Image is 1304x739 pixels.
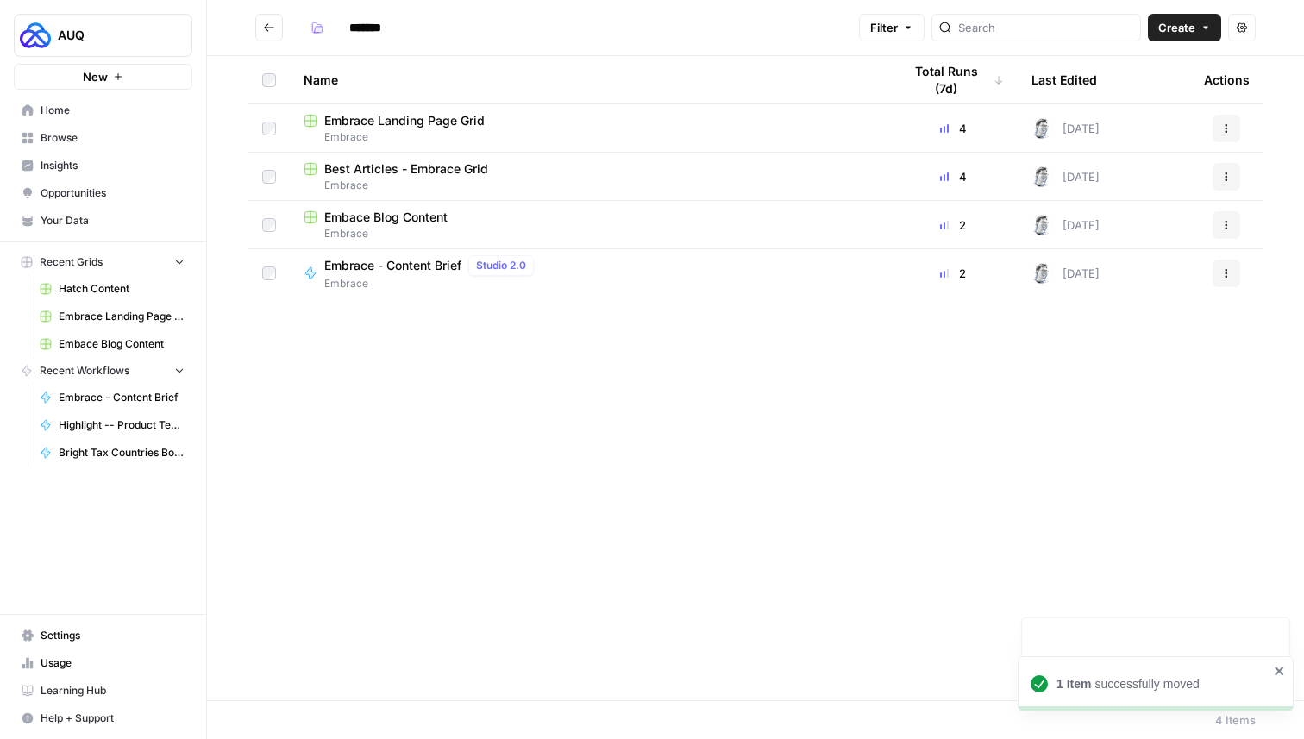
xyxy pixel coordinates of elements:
a: Hatch Content [32,275,192,303]
span: Embace Blog Content [324,209,448,226]
span: Embrace - Content Brief [59,390,185,405]
a: Usage [14,649,192,677]
strong: 1 Item [1056,677,1091,691]
img: 28dbpmxwbe1lgts1kkshuof3rm4g [1031,263,1052,284]
span: Embrace [304,178,875,193]
div: 4 Items [1215,711,1256,729]
button: Workspace: AUQ [14,14,192,57]
div: [DATE] [1031,263,1100,284]
div: [DATE] [1031,118,1100,139]
div: Total Runs (7d) [902,56,1004,103]
span: Home [41,103,185,118]
span: Recent Workflows [40,363,129,379]
button: New [14,64,192,90]
span: Hatch Content [59,281,185,297]
a: Embrace - Content BriefStudio 2.0Embrace [304,255,875,291]
span: AUQ [58,27,162,44]
span: Highlight -- Product Testers - Content Brief [59,417,185,433]
span: Embrace [324,276,541,291]
span: Recent Grids [40,254,103,270]
a: Embace Blog ContentEmbrace [304,209,875,241]
span: Embrace [304,129,875,145]
div: [DATE] [1031,215,1100,235]
span: Embrace - Content Brief [324,257,461,274]
a: Your Data [14,207,192,235]
span: Help + Support [41,711,185,726]
span: Opportunities [41,185,185,201]
a: Opportunities [14,179,192,207]
a: Learning Hub [14,677,192,705]
div: successfully moved [1056,675,1269,692]
span: Studio 2.0 [476,258,526,273]
img: 28dbpmxwbe1lgts1kkshuof3rm4g [1031,215,1052,235]
span: Filter [870,19,898,36]
a: Embrace Landing Page GridEmbrace [304,112,875,145]
button: Recent Grids [14,249,192,275]
span: Best Articles - Embrace Grid [324,160,488,178]
input: Search [958,19,1133,36]
img: AUQ Logo [20,20,51,51]
span: Usage [41,655,185,671]
div: Last Edited [1031,56,1097,103]
span: Browse [41,130,185,146]
div: [DATE] [1031,166,1100,187]
a: Embrace - Content Brief [32,384,192,411]
button: Create [1148,14,1221,41]
button: Go back [255,14,283,41]
a: Home [14,97,192,124]
div: 4 [902,120,1004,137]
span: Learning Hub [41,683,185,698]
button: Filter [859,14,925,41]
span: New [83,68,108,85]
span: Your Data [41,213,185,229]
a: Embrace Landing Page Grid [32,303,192,330]
span: Insights [41,158,185,173]
button: Help + Support [14,705,192,732]
a: Settings [14,622,192,649]
div: Name [304,56,875,103]
span: Settings [41,628,185,643]
button: close [1274,664,1286,678]
img: 28dbpmxwbe1lgts1kkshuof3rm4g [1031,166,1052,187]
a: Best Articles - Embrace GridEmbrace [304,160,875,193]
span: Embace Blog Content [59,336,185,352]
a: Browse [14,124,192,152]
a: Embace Blog Content [32,330,192,358]
span: Create [1158,19,1195,36]
a: Bright Tax Countries Bottom Tier [32,439,192,467]
img: 28dbpmxwbe1lgts1kkshuof3rm4g [1031,118,1052,139]
div: Actions [1204,56,1250,103]
div: 2 [902,265,1004,282]
div: 4 [902,168,1004,185]
a: Insights [14,152,192,179]
span: Embrace Landing Page Grid [324,112,485,129]
span: Embrace Landing Page Grid [59,309,185,324]
span: Embrace [304,226,875,241]
button: Recent Workflows [14,358,192,384]
div: 2 [902,216,1004,234]
span: Bright Tax Countries Bottom Tier [59,445,185,460]
a: Highlight -- Product Testers - Content Brief [32,411,192,439]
